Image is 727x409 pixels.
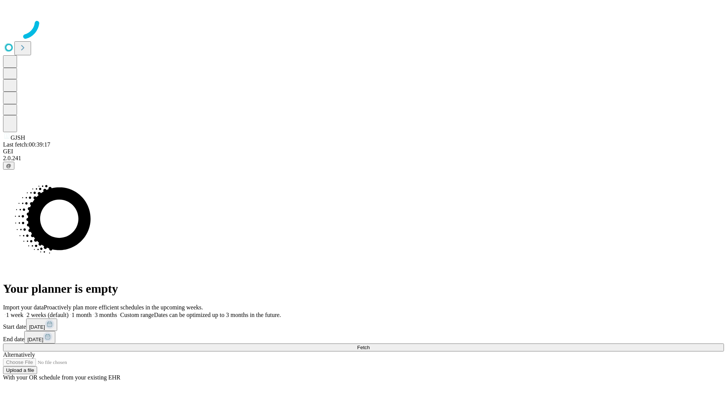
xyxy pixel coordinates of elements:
[154,312,281,318] span: Dates can be optimized up to 3 months in the future.
[95,312,117,318] span: 3 months
[3,351,35,358] span: Alternatively
[3,318,724,331] div: Start date
[29,324,45,330] span: [DATE]
[27,337,43,342] span: [DATE]
[24,331,55,343] button: [DATE]
[27,312,69,318] span: 2 weeks (default)
[3,304,44,311] span: Import your data
[3,374,120,381] span: With your OR schedule from your existing EHR
[3,331,724,343] div: End date
[6,163,11,169] span: @
[72,312,92,318] span: 1 month
[3,282,724,296] h1: Your planner is empty
[11,134,25,141] span: GJSH
[3,162,14,170] button: @
[3,141,50,148] span: Last fetch: 00:39:17
[44,304,203,311] span: Proactively plan more efficient schedules in the upcoming weeks.
[3,343,724,351] button: Fetch
[6,312,23,318] span: 1 week
[120,312,154,318] span: Custom range
[3,155,724,162] div: 2.0.241
[26,318,57,331] button: [DATE]
[357,345,370,350] span: Fetch
[3,366,37,374] button: Upload a file
[3,148,724,155] div: GEI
